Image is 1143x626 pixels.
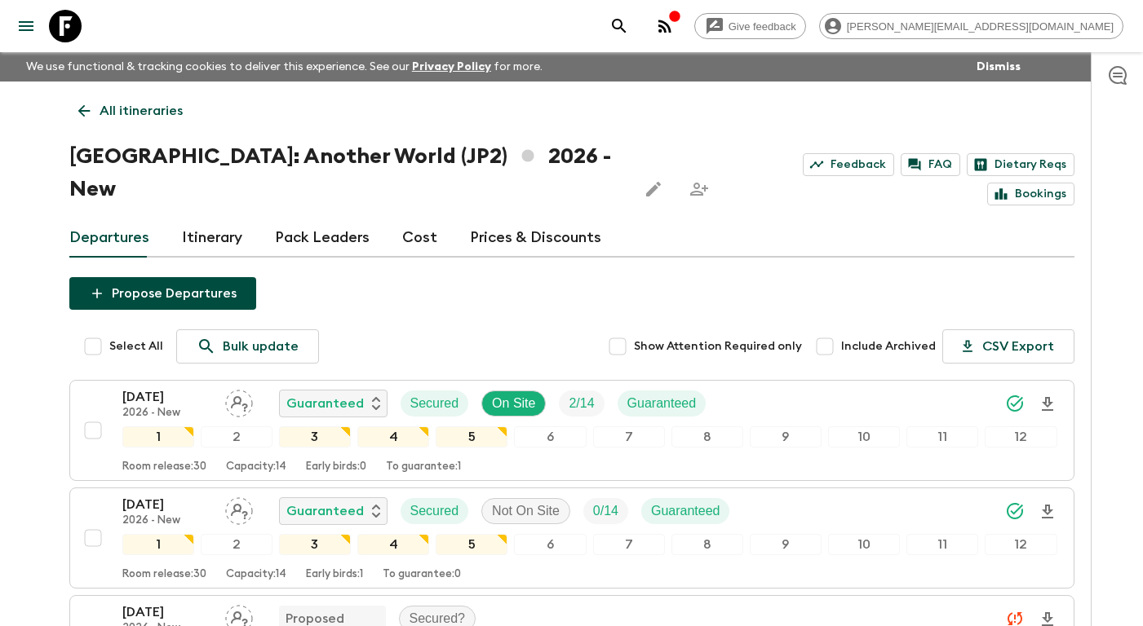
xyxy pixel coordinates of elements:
a: All itineraries [69,95,192,127]
div: 1 [122,534,194,555]
button: [DATE]2026 - NewAssign pack leaderGuaranteedSecuredNot On SiteTrip FillGuaranteed123456789101112R... [69,487,1074,589]
div: On Site [481,390,546,417]
span: Assign pack leader [225,610,253,623]
button: CSV Export [942,329,1074,364]
div: Trip Fill [583,498,628,524]
a: Prices & Discounts [470,218,601,258]
p: All itineraries [100,101,183,121]
div: 8 [671,534,743,555]
p: Guaranteed [286,501,364,521]
button: menu [10,10,42,42]
p: Room release: 30 [122,461,206,474]
p: Guaranteed [627,394,697,413]
span: Select All [109,338,163,355]
div: Secured [401,390,469,417]
span: Show Attention Required only [634,338,802,355]
span: Give feedback [720,20,805,33]
a: Give feedback [694,13,806,39]
div: 1 [122,426,194,447]
p: [DATE] [122,495,212,514]
span: Assign pack leader [225,395,253,408]
p: 2026 - New [122,514,212,527]
a: Itinerary [182,218,242,258]
span: Include Archived [841,338,936,355]
div: 2 [201,534,272,555]
div: 4 [357,534,429,555]
p: To guarantee: 0 [383,568,461,581]
svg: Download Onboarding [1038,395,1057,414]
div: 11 [906,534,978,555]
div: 4 [357,426,429,447]
span: Share this itinerary [683,173,715,205]
a: Bookings [987,183,1074,205]
h1: [GEOGRAPHIC_DATA]: Another World (JP2) 2026 - New [69,140,625,205]
p: Capacity: 14 [226,568,286,581]
p: To guarantee: 1 [386,461,461,474]
button: Propose Departures [69,277,256,310]
p: 2 / 14 [569,394,594,413]
p: Bulk update [223,337,299,356]
svg: Synced Successfully [1005,501,1025,521]
div: 5 [436,426,507,447]
div: 10 [828,426,900,447]
p: On Site [492,394,535,413]
div: 6 [514,426,586,447]
a: FAQ [901,153,960,176]
p: Capacity: 14 [226,461,286,474]
div: 7 [593,426,665,447]
p: Early birds: 0 [306,461,366,474]
div: 7 [593,534,665,555]
p: 0 / 14 [593,501,618,521]
p: 2026 - New [122,407,212,420]
button: search adventures [603,10,636,42]
button: Edit this itinerary [637,173,670,205]
span: [PERSON_NAME][EMAIL_ADDRESS][DOMAIN_NAME] [838,20,1123,33]
button: [DATE]2026 - NewAssign pack leaderGuaranteedSecuredOn SiteTrip FillGuaranteed123456789101112Room ... [69,380,1074,481]
div: 10 [828,534,900,555]
div: 11 [906,426,978,447]
p: Secured [410,394,459,413]
div: 5 [436,534,507,555]
div: 3 [279,426,351,447]
div: Trip Fill [559,390,604,417]
svg: Synced Successfully [1005,394,1025,413]
div: 9 [750,426,822,447]
p: Guaranteed [286,394,364,413]
a: Bulk update [176,329,319,364]
a: Privacy Policy [412,61,491,73]
div: 2 [201,426,272,447]
a: Feedback [803,153,894,176]
p: [DATE] [122,602,212,622]
div: 12 [985,534,1057,555]
div: 3 [279,534,351,555]
a: Dietary Reqs [967,153,1074,176]
div: Not On Site [481,498,570,524]
svg: Download Onboarding [1038,502,1057,522]
div: Secured [401,498,469,524]
p: We use functional & tracking cookies to deliver this experience. See our for more. [20,52,549,82]
div: 12 [985,426,1057,447]
span: Assign pack leader [225,502,253,515]
button: Dismiss [972,55,1025,78]
p: Not On Site [492,501,560,521]
p: [DATE] [122,387,212,407]
div: 6 [514,534,586,555]
p: Guaranteed [651,501,720,521]
p: Early birds: 1 [306,568,363,581]
p: Room release: 30 [122,568,206,581]
div: 9 [750,534,822,555]
p: Secured [410,501,459,521]
a: Pack Leaders [275,218,370,258]
div: [PERSON_NAME][EMAIL_ADDRESS][DOMAIN_NAME] [819,13,1123,39]
a: Cost [402,218,437,258]
a: Departures [69,218,149,258]
div: 8 [671,426,743,447]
